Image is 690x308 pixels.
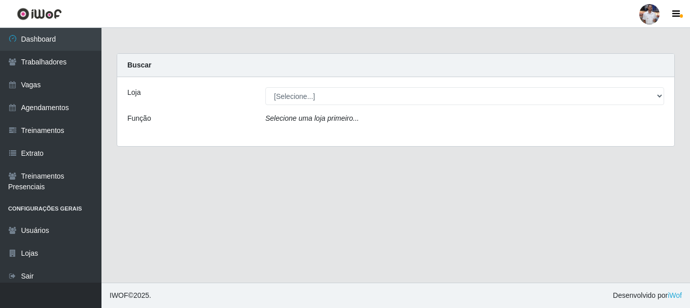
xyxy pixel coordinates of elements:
img: CoreUI Logo [17,8,62,20]
span: IWOF [110,291,128,299]
label: Loja [127,87,141,98]
strong: Buscar [127,61,151,69]
span: © 2025 . [110,290,151,301]
i: Selecione uma loja primeiro... [265,114,359,122]
span: Desenvolvido por [613,290,682,301]
a: iWof [668,291,682,299]
label: Função [127,113,151,124]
